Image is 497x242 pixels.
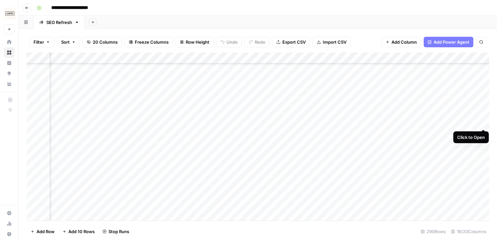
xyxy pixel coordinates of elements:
button: Undo [216,37,242,47]
span: Redo [255,39,265,45]
span: 20 Columns [93,39,118,45]
span: Add 10 Rows [68,228,95,235]
span: Undo [226,39,238,45]
button: Help + Support [4,229,14,239]
span: Stop Runs [108,228,129,235]
a: Opportunities [4,68,14,79]
span: Add Row [36,228,55,235]
button: Add Power Agent [424,37,473,47]
span: Freeze Columns [135,39,169,45]
button: Add Row [27,226,59,237]
span: Filter [34,39,44,45]
a: Your Data [4,79,14,89]
a: Usage [4,218,14,229]
span: Import CSV [323,39,346,45]
span: Add Power Agent [434,39,469,45]
button: Workspace: Carta [4,5,14,22]
div: 19/20 Columns [448,226,489,237]
button: Filter [29,37,54,47]
button: Import CSV [313,37,351,47]
a: SEO Refresh [34,16,85,29]
button: Stop Runs [99,226,133,237]
span: Add Column [391,39,417,45]
span: Export CSV [282,39,306,45]
a: Browse [4,47,14,58]
button: Add 10 Rows [59,226,99,237]
button: Redo [245,37,270,47]
button: 20 Columns [83,37,122,47]
button: Freeze Columns [125,37,173,47]
button: Row Height [176,37,214,47]
span: Sort [61,39,70,45]
a: Settings [4,208,14,218]
div: SEO Refresh [46,19,72,26]
img: Carta Logo [4,8,16,19]
a: Insights [4,58,14,68]
a: Home [4,37,14,47]
button: Add Column [381,37,421,47]
div: 290 Rows [418,226,448,237]
span: Row Height [186,39,209,45]
button: Sort [57,37,80,47]
button: Export CSV [272,37,310,47]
